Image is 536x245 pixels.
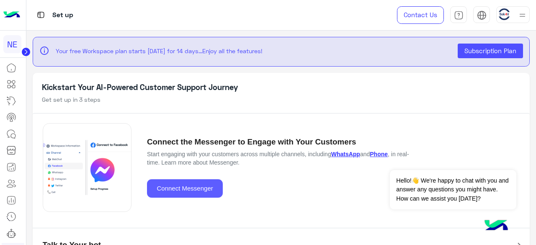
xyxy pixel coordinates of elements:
[147,179,223,198] button: Connect Messenger
[498,8,510,20] img: userImage
[42,83,521,92] h5: Kickstart Your AI-Powered Customer Support Journey
[482,211,511,241] img: hulul-logo.png
[3,35,21,53] div: NE
[331,151,360,157] a: WhatsApp
[147,137,413,147] h5: Connect the Messenger to Engage with Your Customers
[477,10,487,20] img: tab
[397,6,444,24] a: Contact Us
[3,6,20,24] img: Logo
[56,46,452,55] p: Your free Workspace plan starts [DATE] for 14 days...Enjoy all the features!
[454,10,464,20] img: tab
[36,10,46,20] img: tab
[458,44,523,59] button: Subscription Plan
[517,10,528,21] img: profile
[52,10,73,21] p: Set up
[147,150,413,167] p: Start engaging with your customers across multiple channels, including and , in real-time. Learn ...
[42,96,100,103] span: Get set up in 3 steps
[450,6,467,24] a: tab
[370,151,388,157] a: Phone
[390,170,516,209] span: Hello!👋 We're happy to chat with you and answer any questions you might have. How can we assist y...
[39,46,49,56] span: info
[464,47,516,54] span: Subscription Plan
[43,123,131,212] img: Accordion Section Image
